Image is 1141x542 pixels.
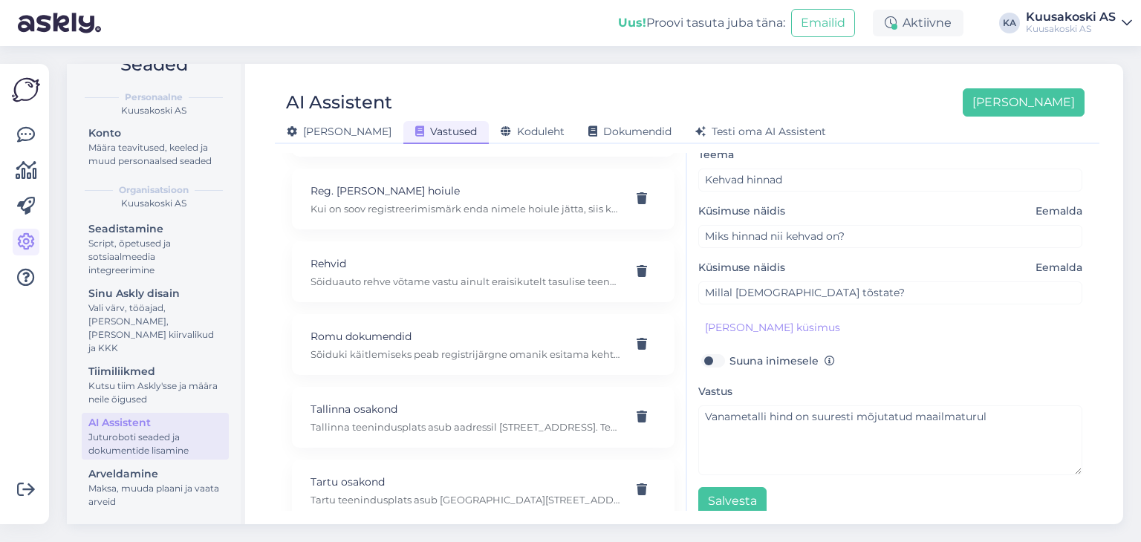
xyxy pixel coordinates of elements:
[311,255,620,272] p: Rehvid
[88,237,222,277] div: Script, õpetused ja sotsiaalmeedia integreerimine
[873,10,963,36] div: Aktiivne
[292,241,674,302] div: RehvidSõiduauto rehve võtame vastu ainult eraisikutelt tasulise teenusena: 4.-€/tk. AS Kuusakoski...
[698,169,1082,192] input: Lisa teema
[82,219,229,279] a: SeadistamineScript, õpetused ja sotsiaalmeedia integreerimine
[791,9,855,37] button: Emailid
[698,405,1082,475] textarea: Vanametalli hind on suuresti mõjutatud maailmaturul
[698,316,847,339] button: [PERSON_NAME] küsimus
[82,464,229,511] a: ArveldamineMaksa, muuda plaani ja vaata arveid
[698,384,738,399] label: Vastus
[1026,23,1116,35] div: Kuusakoski AS
[698,260,1082,275] label: Küsimuse näidis
[963,88,1085,117] button: [PERSON_NAME]
[311,420,620,434] p: Tallinna teenindusplats asub aadressil [STREET_ADDRESS]. Teenindusplats on avatud*: E-R 8.00-17.0...
[1026,11,1116,23] div: Kuusakoski AS
[311,202,620,215] p: Kui on soov registreerimismärk enda nimele hoiule jätta, siis kõigepealt Kuusakoski peab sõiduki ...
[82,123,229,170] a: KontoMäära teavitused, keeled ja muud personaalsed seaded
[729,351,835,370] label: Suuna inimesele
[88,415,222,431] div: AI Assistent
[88,141,222,168] div: Määra teavitused, keeled ja muud personaalsed seaded
[125,91,183,104] b: Personaalne
[501,125,565,138] span: Koduleht
[999,13,1020,33] div: KA
[88,125,222,141] div: Konto
[119,183,189,197] b: Organisatsioon
[88,364,222,379] div: Tiimiliikmed
[311,328,620,345] p: Romu dokumendid
[415,125,477,138] span: Vastused
[695,125,826,138] span: Testi oma AI Assistent
[1026,11,1132,35] a: Kuusakoski ASKuusakoski AS
[286,88,392,117] div: AI Assistent
[618,16,646,30] b: Uus!
[292,387,674,448] div: Tallinna osakondTallinna teenindusplats asub aadressil [STREET_ADDRESS]. Teenindusplats on avatud...
[292,460,674,520] div: Tartu osakondTartu teenindusplats asub [GEOGRAPHIC_DATA][STREET_ADDRESS][GEOGRAPHIC_DATA] ja on a...
[311,493,620,506] p: Tartu teenindusplats asub [GEOGRAPHIC_DATA][STREET_ADDRESS][GEOGRAPHIC_DATA] ja on avatud E-R 8.0...
[88,286,222,301] div: Sinu Askly disain
[698,203,1082,219] label: Küsimuse näidis
[82,362,229,408] a: TiimiliikmedKutsu tiim Askly'sse ja määra neile õigused
[292,169,674,229] div: Reg. [PERSON_NAME] hoiuleKui on soov registreerimismärk enda nimele hoiule jätta, siis kõigepealt...
[79,104,229,117] div: Kuusakoski AS
[698,487,767,515] button: Salvesta
[311,474,620,490] p: Tartu osakond
[698,147,740,163] label: Teema
[311,401,620,417] p: Tallinna osakond
[698,281,1082,304] input: Näide kliendi küsimusest
[311,347,620,361] p: Sõiduki käitlemiseks peab registrijärgne omanik esitama kehtiva registreerimistunnistuse ja isiku...
[588,125,672,138] span: Dokumendid
[1036,203,1082,219] span: Eemalda
[88,301,222,355] div: Vali värv, tööajad, [PERSON_NAME], [PERSON_NAME] kiirvalikud ja KKK
[311,275,620,288] p: Sõiduauto rehve võtame vastu ainult eraisikutelt tasulise teenusena: 4.-€/tk. AS Kuusakoski võtab...
[311,183,620,199] p: Reg. [PERSON_NAME] hoiule
[88,466,222,482] div: Arveldamine
[82,413,229,460] a: AI AssistentJuturoboti seaded ja dokumentide lisamine
[698,225,1082,248] input: Näide kliendi küsimusest
[12,76,40,104] img: Askly Logo
[88,482,222,509] div: Maksa, muuda plaani ja vaata arveid
[618,14,785,32] div: Proovi tasuta juba täna:
[88,379,222,406] div: Kutsu tiim Askly'sse ja määra neile õigused
[88,431,222,457] div: Juturoboti seaded ja dokumentide lisamine
[1036,260,1082,275] span: Eemalda
[82,284,229,357] a: Sinu Askly disainVali värv, tööajad, [PERSON_NAME], [PERSON_NAME] kiirvalikud ja KKK
[79,197,229,210] div: Kuusakoski AS
[292,314,674,375] div: Romu dokumendidSõiduki käitlemiseks peab registrijärgne omanik esitama kehtiva registreerimistunn...
[287,125,391,138] span: [PERSON_NAME]
[79,50,229,79] h2: Seaded
[88,221,222,237] div: Seadistamine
